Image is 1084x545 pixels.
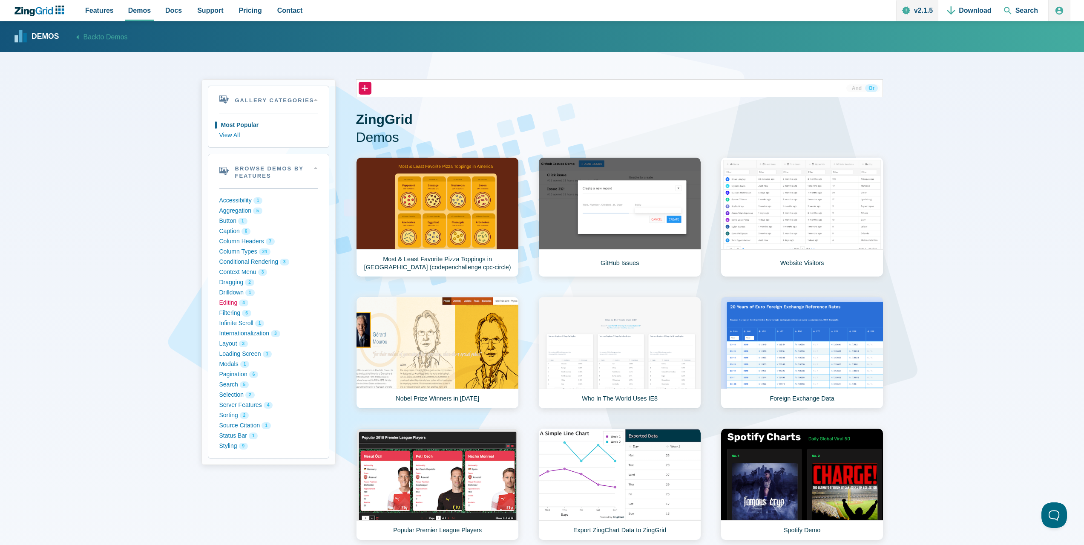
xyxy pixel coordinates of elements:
[219,236,318,247] button: Column Headers 7
[219,369,318,380] button: Pagination 6
[356,157,519,277] a: Most & Least Favorite Pizza Toppings in [GEOGRAPHIC_DATA] (codepenchallenge cpc-circle)
[219,226,318,236] button: Caption 6
[219,277,318,288] button: Dragging 2
[208,154,329,188] summary: Browse Demos By Features
[359,82,371,95] button: +
[356,297,519,409] a: Nobel Prize Winners in [DATE]
[239,5,262,16] span: Pricing
[219,339,318,349] button: Layout 3
[219,298,318,308] button: Editing 4
[721,297,883,409] a: Foreign Exchange Data
[219,390,318,400] button: Selection 2
[219,431,318,441] button: Status Bar 1
[848,84,865,92] button: And
[219,410,318,421] button: Sorting 2
[219,329,318,339] button: Internationalization 3
[219,206,318,216] button: Aggregation 5
[128,5,151,16] span: Demos
[32,33,59,40] strong: Demos
[277,5,303,16] span: Contact
[721,428,883,540] a: Spotify Demo
[721,157,883,277] a: Website Visitors
[219,288,318,298] button: Drilldown 1
[865,84,878,92] button: Or
[219,308,318,318] button: Filtering 6
[538,428,701,540] a: Export ZingChart Data to ZingGrid
[219,349,318,359] button: Loading Screen 1
[165,5,182,16] span: Docs
[538,157,701,277] a: GitHub Issues
[356,129,883,147] span: Demos
[219,196,318,206] button: Accessibility 1
[14,6,69,16] a: ZingChart Logo. Click to return to the homepage
[98,34,127,41] span: to Demos
[219,120,318,130] button: Most Popular
[219,318,318,329] button: Infinite Scroll 1
[14,30,59,43] a: Demos
[219,130,318,141] button: View All
[197,5,223,16] span: Support
[83,32,128,43] span: Back
[219,380,318,390] button: Search 5
[219,400,318,410] button: Server Features 4
[356,428,519,540] a: Popular Premier League Players
[538,297,701,409] a: Who In The World Uses IE8
[1041,502,1067,528] iframe: Toggle Customer Support
[219,216,318,226] button: Button 1
[68,31,128,43] a: Backto Demos
[219,441,318,451] button: Styling 9
[219,247,318,257] button: Column Types 24
[85,5,114,16] span: Features
[356,112,413,127] strong: ZingGrid
[208,86,329,113] summary: Gallery Categories
[219,421,318,431] button: Source Citation 1
[219,267,318,277] button: Context Menu 3
[219,257,318,267] button: Conditional Rendering 3
[219,359,318,369] button: Modals 1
